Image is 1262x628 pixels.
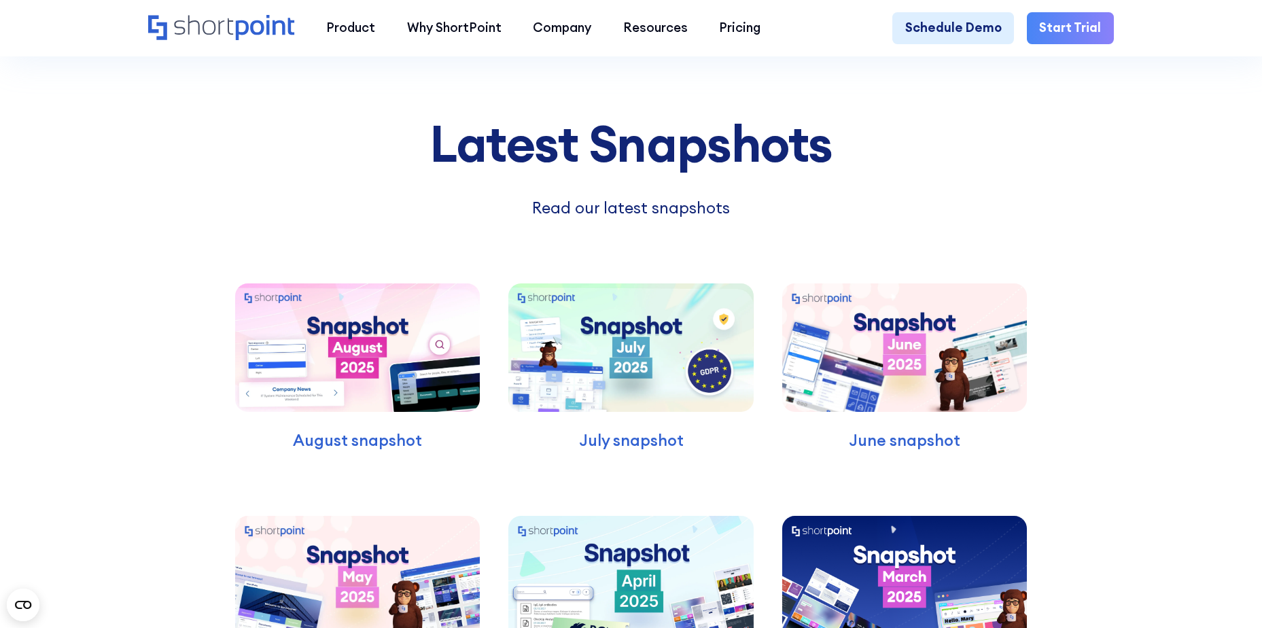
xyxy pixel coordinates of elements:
div: Why ShortPoint [407,18,502,37]
div: Latest Snapshots [227,116,1034,172]
a: Why ShortPoint [391,12,517,43]
button: Open CMP widget [7,589,39,621]
p: July snapshot [508,429,754,453]
a: Start Trial [1027,12,1114,43]
div: Resources [623,18,688,37]
iframe: Chat Widget [1017,470,1262,628]
a: August snapshot [227,258,488,453]
div: Product [326,18,375,37]
div: Company [533,18,591,37]
a: Home [148,15,295,42]
p: August snapshot [235,429,480,453]
a: Product [311,12,391,43]
a: June snapshot [774,258,1035,453]
p: June snapshot [782,429,1028,453]
a: Resources [608,12,703,43]
a: July snapshot [501,258,762,453]
div: Pricing [719,18,760,37]
a: Schedule Demo [892,12,1014,43]
a: Company [517,12,607,43]
a: Pricing [703,12,776,43]
p: Read our latest snapshots [382,196,881,220]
